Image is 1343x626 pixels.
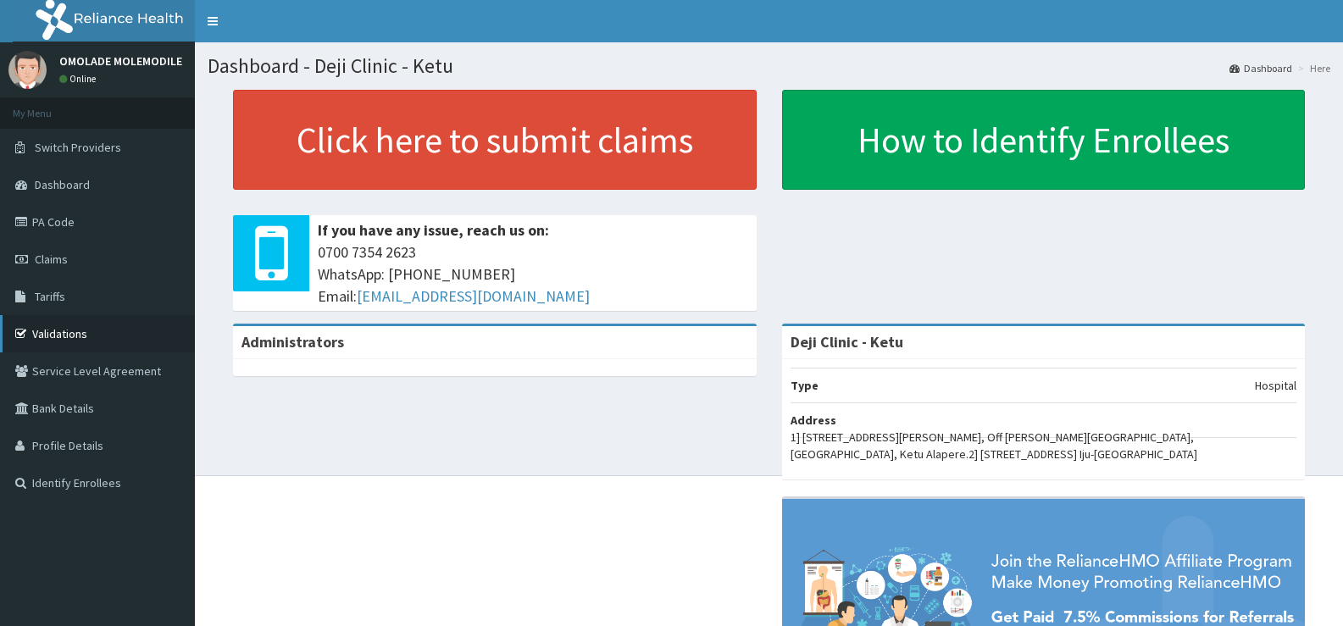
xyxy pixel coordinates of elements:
[357,286,590,306] a: [EMAIL_ADDRESS][DOMAIN_NAME]
[1294,61,1330,75] li: Here
[782,90,1306,190] a: How to Identify Enrollees
[791,378,819,393] b: Type
[59,55,182,67] p: OMOLADE MOLEMODILE
[35,289,65,304] span: Tariffs
[318,241,748,307] span: 0700 7354 2623 WhatsApp: [PHONE_NUMBER] Email:
[791,429,1297,463] p: 1] [STREET_ADDRESS][PERSON_NAME], Off [PERSON_NAME][GEOGRAPHIC_DATA], [GEOGRAPHIC_DATA], Ketu Ala...
[1255,377,1296,394] p: Hospital
[35,140,121,155] span: Switch Providers
[35,252,68,267] span: Claims
[8,51,47,89] img: User Image
[791,413,836,428] b: Address
[233,90,757,190] a: Click here to submit claims
[59,73,100,85] a: Online
[241,332,344,352] b: Administrators
[208,55,1330,77] h1: Dashboard - Deji Clinic - Ketu
[1229,61,1292,75] a: Dashboard
[35,177,90,192] span: Dashboard
[791,332,903,352] strong: Deji Clinic - Ketu
[318,220,549,240] b: If you have any issue, reach us on:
